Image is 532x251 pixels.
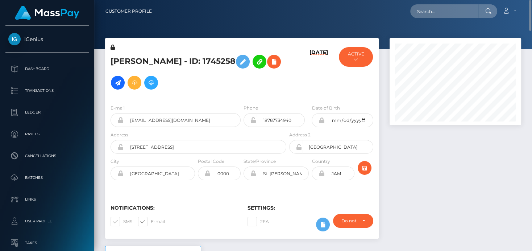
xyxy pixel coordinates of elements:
a: Customer Profile [105,4,152,19]
button: ACTIVE [339,47,373,67]
p: Batches [8,172,86,183]
h6: Notifications: [111,205,237,211]
label: City [111,158,119,165]
label: State/Province [244,158,276,165]
input: Search... [410,4,478,18]
a: Batches [5,169,89,187]
label: Address 2 [289,132,311,138]
div: Do not require [341,218,357,224]
a: Initiate Payout [111,76,125,90]
img: MassPay Logo [15,6,79,20]
p: Taxes [8,238,86,248]
label: Phone [244,105,258,111]
p: Transactions [8,85,86,96]
h6: [DATE] [309,49,328,96]
a: User Profile [5,212,89,230]
a: Links [5,190,89,209]
span: iGenius [5,36,89,42]
a: Cancellations [5,147,89,165]
label: E-mail [138,217,165,226]
p: Payees [8,129,86,140]
a: Payees [5,125,89,143]
a: Ledger [5,103,89,122]
label: Postal Code [198,158,224,165]
button: Do not require [333,214,374,228]
label: E-mail [111,105,125,111]
label: 2FA [248,217,269,226]
label: SMS [111,217,132,226]
p: Dashboard [8,63,86,74]
h6: Settings: [248,205,374,211]
label: Country [312,158,330,165]
label: Date of Birth [312,105,340,111]
label: Address [111,132,128,138]
p: Ledger [8,107,86,118]
p: User Profile [8,216,86,227]
p: Cancellations [8,151,86,161]
a: Dashboard [5,60,89,78]
img: iGenius [8,33,21,45]
p: Links [8,194,86,205]
h5: [PERSON_NAME] - ID: 1745258 [111,51,282,93]
a: Transactions [5,82,89,100]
